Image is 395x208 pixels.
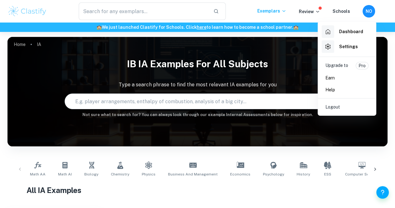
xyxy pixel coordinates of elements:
[325,86,335,93] p: Help
[320,24,373,39] a: Dashboard
[339,43,358,50] h6: Settings
[358,62,366,69] p: Pro
[339,28,363,35] h6: Dashboard
[325,104,340,110] p: Logout
[325,74,335,81] p: Earn
[320,72,373,84] a: Earn
[320,84,373,96] a: Help
[325,62,348,69] p: Upgrade to
[320,39,373,54] a: Settings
